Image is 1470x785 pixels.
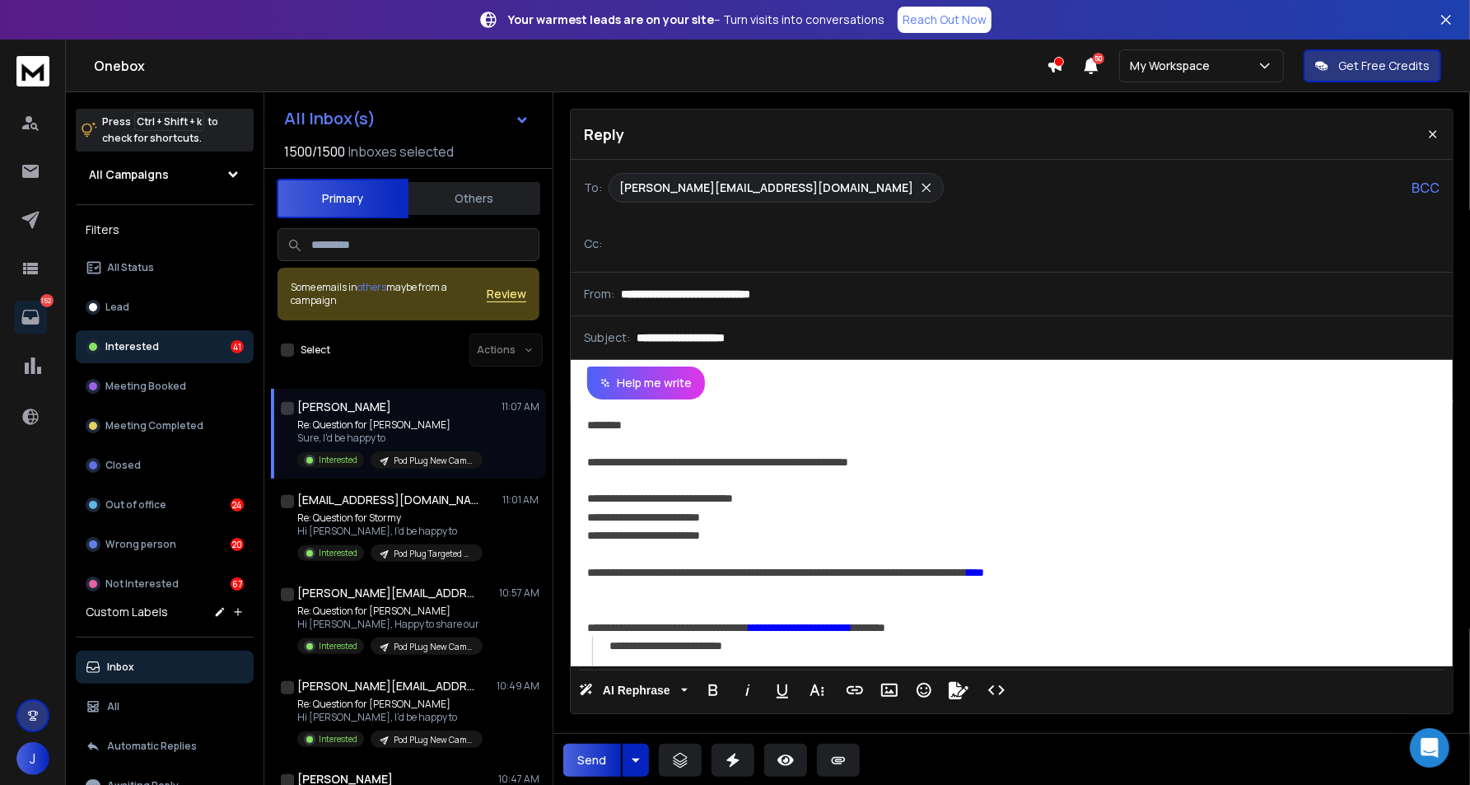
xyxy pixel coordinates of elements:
p: Re: Question for Stormy [297,512,483,525]
button: Review [487,286,526,302]
p: Lead [105,301,129,314]
p: My Workspace [1130,58,1216,74]
p: Interested [105,340,159,353]
p: Re: Question for [PERSON_NAME] [297,605,483,618]
strong: Your warmest leads are on your site [508,12,714,27]
p: Closed [105,459,141,472]
p: Meeting Completed [105,419,203,432]
button: Insert Link (Ctrl+K) [839,674,870,707]
button: Meeting Booked [76,370,254,403]
h1: All Inbox(s) [284,110,376,127]
p: Subject: [584,329,630,346]
button: Help me write [587,367,705,400]
button: Primary [277,179,408,218]
p: Interested [319,733,357,745]
button: Get Free Credits [1304,49,1441,82]
p: Press to check for shortcuts. [102,114,218,147]
p: Out of office [105,498,166,512]
p: Hi [PERSON_NAME], Happy to share our [297,618,483,631]
p: All Status [107,261,154,274]
h1: [PERSON_NAME][EMAIL_ADDRESS][DOMAIN_NAME] [297,585,478,601]
button: Lead [76,291,254,324]
h1: [PERSON_NAME] [297,399,391,415]
p: Pod PLug New Campaig (September) [394,641,473,653]
p: Interested [319,640,357,652]
p: Re: Question for [PERSON_NAME] [297,418,483,432]
span: 50 [1093,53,1104,64]
button: All Inbox(s) [271,102,543,135]
p: Pod Plug Targeted Cities Sept [394,548,473,560]
p: Automatic Replies [107,740,197,753]
button: Not Interested67 [76,568,254,600]
p: Not Interested [105,577,179,591]
p: – Turn visits into conversations [508,12,884,28]
h1: [PERSON_NAME][EMAIL_ADDRESS][DOMAIN_NAME] [297,678,478,694]
button: All [76,690,254,723]
p: From: [584,286,614,302]
button: J [16,742,49,775]
p: Pod PLug New Campaig (September) [394,734,473,746]
span: AI Rephrase [600,684,674,698]
p: Pod PLug New Campaig (September) [394,455,473,467]
button: Signature [943,674,974,707]
div: Open Intercom Messenger [1410,728,1449,768]
div: 24 [231,498,244,512]
button: Italic (Ctrl+I) [732,674,763,707]
p: Reach Out Now [903,12,987,28]
p: 10:57 AM [499,586,539,600]
p: Sure, I'd be happy to [297,432,483,445]
p: Re: Question for [PERSON_NAME] [297,698,483,711]
p: Get Free Credits [1338,58,1430,74]
button: Insert Image (Ctrl+P) [874,674,905,707]
button: All Status [76,251,254,284]
button: Out of office24 [76,488,254,521]
p: Hi [PERSON_NAME], I’d be happy to [297,711,483,724]
label: Select [301,343,330,357]
div: Some emails in maybe from a campaign [291,281,487,307]
p: BCC [1412,178,1440,198]
img: logo [16,56,49,86]
h1: All Campaigns [89,166,169,183]
button: Code View [981,674,1012,707]
button: Closed [76,449,254,482]
button: Underline (Ctrl+U) [767,674,798,707]
button: Inbox [76,651,254,684]
p: Interested [319,547,357,559]
div: 41 [231,340,244,353]
p: 10:49 AM [497,680,539,693]
button: Automatic Replies [76,730,254,763]
p: Cc: [584,236,602,252]
div: 20 [231,538,244,551]
p: Hi [PERSON_NAME], I’d be happy to [297,525,483,538]
h3: Filters [76,218,254,241]
span: Ctrl + Shift + k [134,112,204,131]
button: Interested41 [76,330,254,363]
span: others [357,280,386,294]
span: 1500 / 1500 [284,142,345,161]
p: All [107,700,119,713]
h3: Inboxes selected [348,142,454,161]
h1: [EMAIL_ADDRESS][DOMAIN_NAME] [297,492,478,508]
p: 11:01 AM [502,493,539,507]
button: Meeting Completed [76,409,254,442]
a: Reach Out Now [898,7,992,33]
button: Bold (Ctrl+B) [698,674,729,707]
button: All Campaigns [76,158,254,191]
p: Wrong person [105,538,176,551]
p: To: [584,180,602,196]
p: 11:07 AM [502,400,539,414]
p: Interested [319,454,357,466]
button: Emoticons [908,674,940,707]
button: Send [563,744,621,777]
h3: Custom Labels [86,604,168,620]
p: 152 [40,294,54,307]
h1: Onebox [94,56,1047,76]
div: 67 [231,577,244,591]
p: Meeting Booked [105,380,186,393]
a: 152 [14,301,47,334]
p: [PERSON_NAME][EMAIL_ADDRESS][DOMAIN_NAME] [619,180,913,196]
p: Reply [584,123,624,146]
